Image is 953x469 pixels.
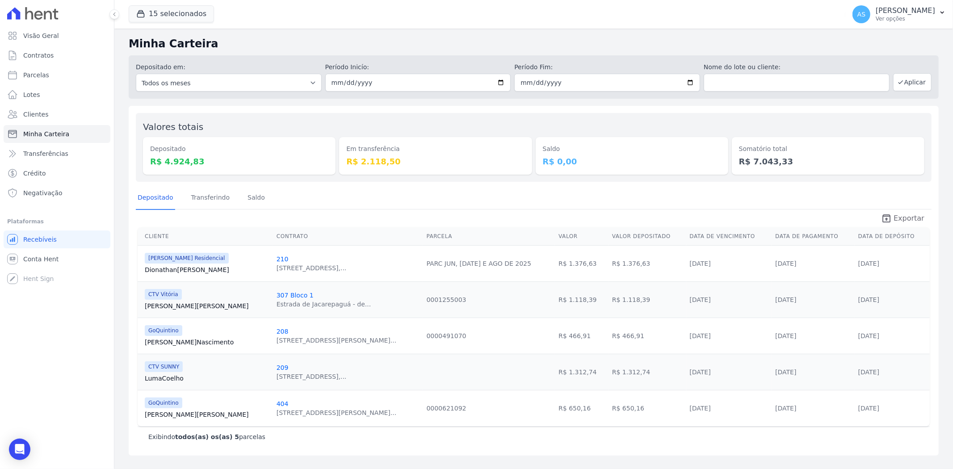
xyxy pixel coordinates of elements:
span: Exportar [894,213,924,224]
p: Exibindo parcelas [148,432,265,441]
dt: Saldo [543,144,721,154]
i: unarchive [881,213,892,224]
a: [DATE] [775,260,796,267]
p: [PERSON_NAME] [876,6,935,15]
a: 404 [277,400,289,407]
a: 0000491070 [427,332,466,339]
div: [STREET_ADDRESS][PERSON_NAME]... [277,336,396,345]
h2: Minha Carteira [129,36,939,52]
a: [DATE] [775,296,796,303]
a: Negativação [4,184,110,202]
span: GoQuintino [145,325,182,336]
a: [DATE] [858,332,879,339]
a: 208 [277,328,289,335]
dt: Somatório total [739,144,917,154]
a: [DATE] [858,260,879,267]
a: unarchive Exportar [874,213,932,226]
div: [STREET_ADDRESS],... [277,372,347,381]
a: [PERSON_NAME][PERSON_NAME] [145,410,269,419]
a: [DATE] [690,405,711,412]
a: Lotes [4,86,110,104]
a: Crédito [4,164,110,182]
button: Aplicar [893,73,932,91]
dd: R$ 7.043,33 [739,155,917,167]
span: Recebíveis [23,235,57,244]
span: Contratos [23,51,54,60]
label: Período Inicío: [325,63,511,72]
span: Crédito [23,169,46,178]
a: Contratos [4,46,110,64]
td: R$ 1.376,63 [609,245,686,281]
span: CTV Vitória [145,289,182,300]
span: [PERSON_NAME] Residencial [145,253,229,264]
td: R$ 1.376,63 [555,245,609,281]
dd: R$ 4.924,83 [150,155,328,167]
button: AS [PERSON_NAME] Ver opções [845,2,953,27]
a: 210 [277,255,289,263]
span: CTV SUNNY [145,361,183,372]
div: [STREET_ADDRESS][PERSON_NAME]... [277,408,396,417]
span: Lotes [23,90,40,99]
a: 0001255003 [427,296,466,303]
a: Clientes [4,105,110,123]
span: Parcelas [23,71,49,80]
td: R$ 1.312,74 [555,354,609,390]
label: Depositado em: [136,63,185,71]
a: Minha Carteira [4,125,110,143]
td: R$ 650,16 [555,390,609,426]
a: [DATE] [775,332,796,339]
label: Valores totais [143,121,203,132]
th: Data de Pagamento [772,227,855,246]
a: LumaCoelho [145,374,269,383]
td: R$ 1.312,74 [609,354,686,390]
a: [DATE] [775,368,796,376]
a: [DATE] [690,260,711,267]
a: Saldo [246,187,267,210]
span: AS [857,11,865,17]
button: 15 selecionados [129,5,214,22]
td: R$ 650,16 [609,390,686,426]
p: Ver opções [876,15,935,22]
label: Período Fim: [514,63,700,72]
a: Dionathan[PERSON_NAME] [145,265,269,274]
td: R$ 1.118,39 [609,281,686,318]
a: [DATE] [690,368,711,376]
th: Contrato [273,227,423,246]
th: Data de Vencimento [686,227,772,246]
td: R$ 466,91 [609,318,686,354]
a: Depositado [136,187,175,210]
dt: Depositado [150,144,328,154]
td: R$ 466,91 [555,318,609,354]
dd: R$ 2.118,50 [346,155,525,167]
a: Parcelas [4,66,110,84]
a: 0000621092 [427,405,466,412]
a: [DATE] [858,405,879,412]
th: Valor [555,227,609,246]
th: Valor Depositado [609,227,686,246]
th: Data de Depósito [855,227,930,246]
a: [DATE] [858,296,879,303]
label: Nome do lote ou cliente: [704,63,890,72]
span: Transferências [23,149,68,158]
a: 307 Bloco 1 [277,292,314,299]
span: GoQuintino [145,398,182,408]
a: Recebíveis [4,230,110,248]
span: Conta Hent [23,255,59,264]
b: todos(as) os(as) 5 [175,433,239,440]
a: [DATE] [690,332,711,339]
div: [STREET_ADDRESS],... [277,264,347,272]
td: R$ 1.118,39 [555,281,609,318]
span: Visão Geral [23,31,59,40]
div: Plataformas [7,216,107,227]
span: Clientes [23,110,48,119]
dd: R$ 0,00 [543,155,721,167]
a: Conta Hent [4,250,110,268]
a: Transferindo [189,187,232,210]
dt: Em transferência [346,144,525,154]
a: [PERSON_NAME]Nascimento [145,338,269,347]
a: [PERSON_NAME][PERSON_NAME] [145,301,269,310]
th: Parcela [423,227,555,246]
span: Minha Carteira [23,130,69,138]
th: Cliente [138,227,273,246]
div: Open Intercom Messenger [9,439,30,460]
